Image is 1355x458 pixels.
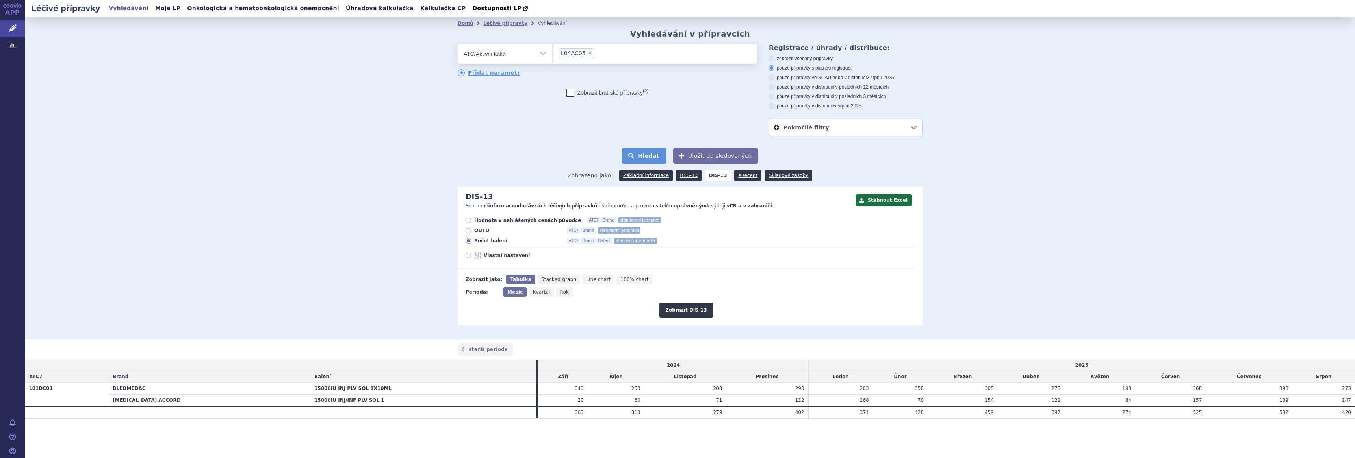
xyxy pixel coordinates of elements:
span: v srpnu 2025 [867,75,894,80]
span: 582 [1279,410,1288,415]
span: 305 [985,386,994,391]
span: 122 [1051,397,1060,403]
td: Březen [928,371,998,383]
td: Listopad [644,371,726,383]
h2: DIS-13 [466,192,493,201]
span: 393 [1279,386,1288,391]
span: 71 [716,397,722,403]
a: Kalkulačka CP [418,3,468,14]
span: 313 [631,410,640,415]
label: pouze přípravky s platnou registrací [769,65,923,71]
th: 15000IU INJ/INF PLV SOL 1 [310,394,536,406]
span: 157 [1193,397,1202,403]
p: Souhrnné o distributorům a provozovatelům k výdeji v . [466,203,852,209]
td: Srpen [1292,371,1355,383]
span: Zobrazeno jako: [568,170,613,181]
strong: informace [488,203,515,209]
span: Balení [597,238,612,244]
span: 397 [1051,410,1060,415]
td: Říjen [588,371,644,383]
a: Domů [458,20,473,26]
span: Počet balení [474,238,561,244]
strong: DIS-13 [705,170,731,181]
span: 459 [985,410,994,415]
span: Dostupnosti LP [472,5,522,11]
span: Měsíc [507,289,523,295]
a: starší perioda [458,343,513,356]
td: 2024 [538,360,808,371]
button: Stáhnout Excel [856,194,912,206]
a: Pokročilé filtry [769,119,922,136]
span: Hodnota v nahlášených cenách původce [474,217,581,223]
span: 190 [1122,386,1131,391]
span: 168 [860,397,869,403]
span: ATC7 [29,374,43,379]
button: Zobrazit DIS-13 [659,303,713,318]
td: Červen [1135,371,1206,383]
span: 290 [795,386,804,391]
span: 428 [915,410,924,415]
td: Září [538,371,587,383]
span: 343 [575,386,584,391]
td: Únor [873,371,928,383]
input: L04AC05 [596,48,601,58]
span: 274 [1122,410,1131,415]
span: Brand [601,217,616,223]
th: 15000IU INJ PLV SOL 1X10ML [310,383,536,395]
span: standardní jednotka [614,238,657,244]
span: Kvartál [533,289,550,295]
span: 525 [1193,410,1202,415]
a: Onkologická a hematoonkologická onemocnění [185,3,342,14]
a: Léčivé přípravky [483,20,527,26]
span: Line chart [586,277,611,282]
span: ATC7 [567,227,580,234]
td: Leden [808,371,873,383]
button: Uložit do sledovaných [673,148,758,164]
td: Duben [998,371,1065,383]
a: Dostupnosti LP [470,3,532,14]
span: 84 [1125,397,1131,403]
td: Prosinec [726,371,808,383]
label: zobrazit všechny přípravky [769,55,923,62]
span: 279 [713,410,722,415]
label: pouze přípravky v distribuci v posledních 12 měsících [769,84,923,90]
span: ATC7 [587,217,600,223]
th: L01DC01 [25,383,109,406]
span: 253 [631,386,640,391]
span: 208 [713,386,722,391]
td: Červenec [1206,371,1292,383]
span: Stacked graph [541,277,576,282]
span: 147 [1342,397,1351,403]
li: Vyhledávání [538,17,577,29]
span: 189 [1279,397,1288,403]
span: 371 [860,410,869,415]
div: Perioda: [466,287,499,297]
span: Brand [581,238,596,244]
span: ATC7 [567,238,580,244]
span: 368 [1193,386,1202,391]
strong: oprávněným [674,203,707,209]
span: Balení [314,374,331,379]
span: 275 [1051,386,1060,391]
span: 402 [795,410,804,415]
td: Květen [1064,371,1135,383]
span: ODTD [474,227,561,234]
span: 363 [575,410,584,415]
a: Úhradová kalkulačka [343,3,416,14]
a: REG-13 [676,170,702,181]
h2: Vyhledávání v přípravcích [630,29,750,39]
span: 112 [795,397,804,403]
span: 203 [860,386,869,391]
span: Vlastní nastavení [484,252,570,259]
span: 154 [985,397,994,403]
label: Zobrazit bratrské přípravky [566,89,649,97]
a: Základní informace [619,170,673,181]
label: pouze přípravky v distribuci [769,103,923,109]
span: 273 [1342,386,1351,391]
span: USTEKINUMAB [561,50,586,56]
span: 70 [918,397,924,403]
h2: Léčivé přípravky [25,3,106,14]
span: Brand [581,227,596,234]
span: 100% chart [620,277,648,282]
td: 2025 [808,360,1355,371]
